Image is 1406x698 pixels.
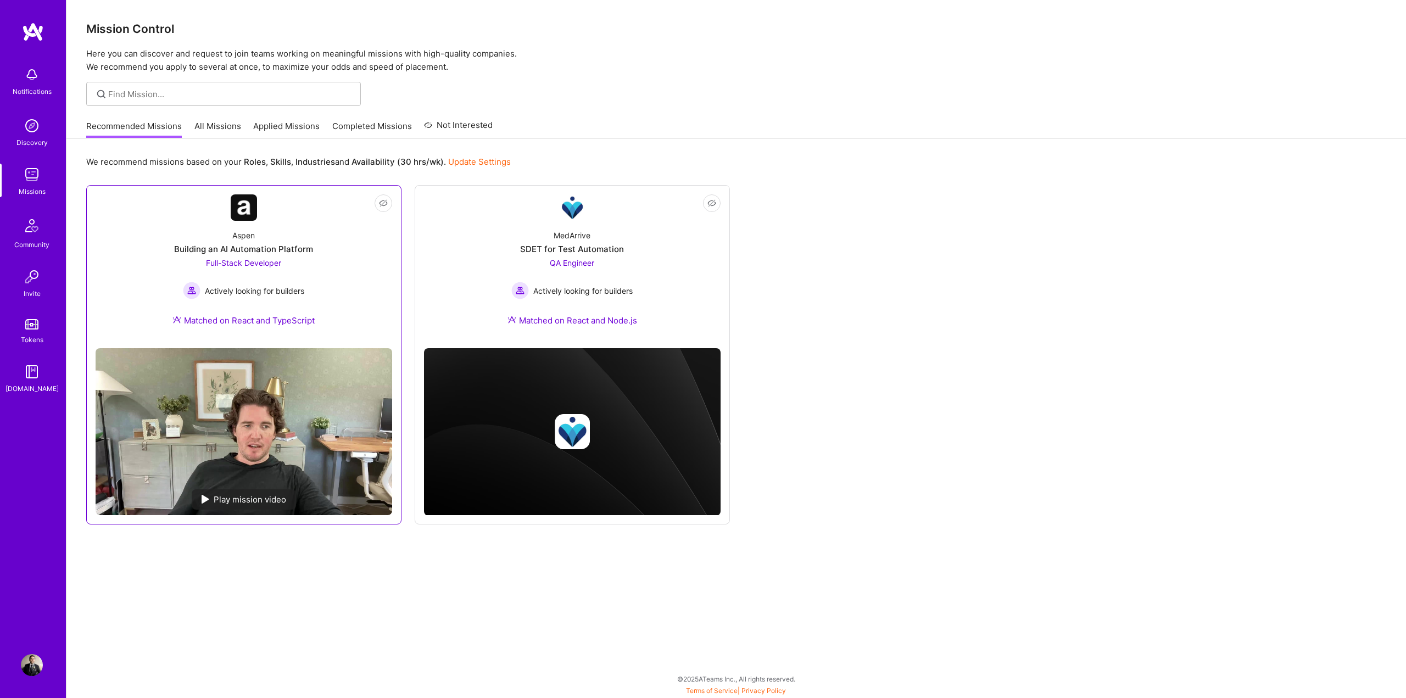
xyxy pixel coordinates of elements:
div: Tokens [21,334,43,345]
a: Recommended Missions [86,120,182,138]
p: Here you can discover and request to join teams working on meaningful missions with high-quality ... [86,47,1386,74]
h3: Mission Control [86,22,1386,36]
b: Availability (30 hrs/wk) [351,157,444,167]
a: Company LogoMedArriveSDET for Test AutomationQA Engineer Actively looking for buildersActively lo... [424,194,721,339]
span: | [686,686,786,695]
div: Notifications [13,86,52,97]
a: Applied Missions [253,120,320,138]
div: [DOMAIN_NAME] [5,383,59,394]
b: Skills [270,157,291,167]
a: All Missions [194,120,241,138]
a: User Avatar [18,654,46,676]
img: discovery [21,115,43,137]
div: SDET for Test Automation [520,243,624,255]
img: logo [22,22,44,42]
input: Find Mission... [108,88,353,100]
i: icon EyeClosed [379,199,388,208]
i: icon EyeClosed [707,199,716,208]
div: Play mission video [192,489,296,510]
div: Matched on React and Node.js [507,315,637,326]
div: Aspen [232,230,255,241]
img: Ateam Purple Icon [172,315,181,324]
div: Invite [24,288,41,299]
div: © 2025 ATeams Inc., All rights reserved. [66,665,1406,693]
a: Update Settings [448,157,511,167]
a: Not Interested [424,119,493,138]
img: teamwork [21,164,43,186]
a: Completed Missions [332,120,412,138]
img: Actively looking for builders [511,282,529,299]
span: Actively looking for builders [205,285,304,297]
div: MedArrive [554,230,590,241]
div: Community [14,239,49,250]
img: Invite [21,266,43,288]
img: Company Logo [231,194,257,221]
img: cover [424,348,721,516]
img: Actively looking for builders [183,282,200,299]
img: No Mission [96,348,392,515]
img: tokens [25,319,38,330]
img: Company logo [555,414,590,449]
div: Discovery [16,137,48,148]
span: Full-Stack Developer [206,258,281,267]
img: bell [21,64,43,86]
i: icon SearchGrey [95,88,108,100]
b: Industries [295,157,335,167]
span: QA Engineer [550,258,594,267]
img: User Avatar [21,654,43,676]
img: Ateam Purple Icon [507,315,516,324]
span: Actively looking for builders [533,285,633,297]
div: Building an AI Automation Platform [174,243,313,255]
a: Terms of Service [686,686,738,695]
a: Company LogoAspenBuilding an AI Automation PlatformFull-Stack Developer Actively looking for buil... [96,194,392,339]
div: Matched on React and TypeScript [172,315,315,326]
img: play [202,495,209,504]
a: Privacy Policy [741,686,786,695]
b: Roles [244,157,266,167]
p: We recommend missions based on your , , and . [86,156,511,167]
img: Community [19,213,45,239]
img: guide book [21,361,43,383]
div: Missions [19,186,46,197]
img: Company Logo [559,194,585,221]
